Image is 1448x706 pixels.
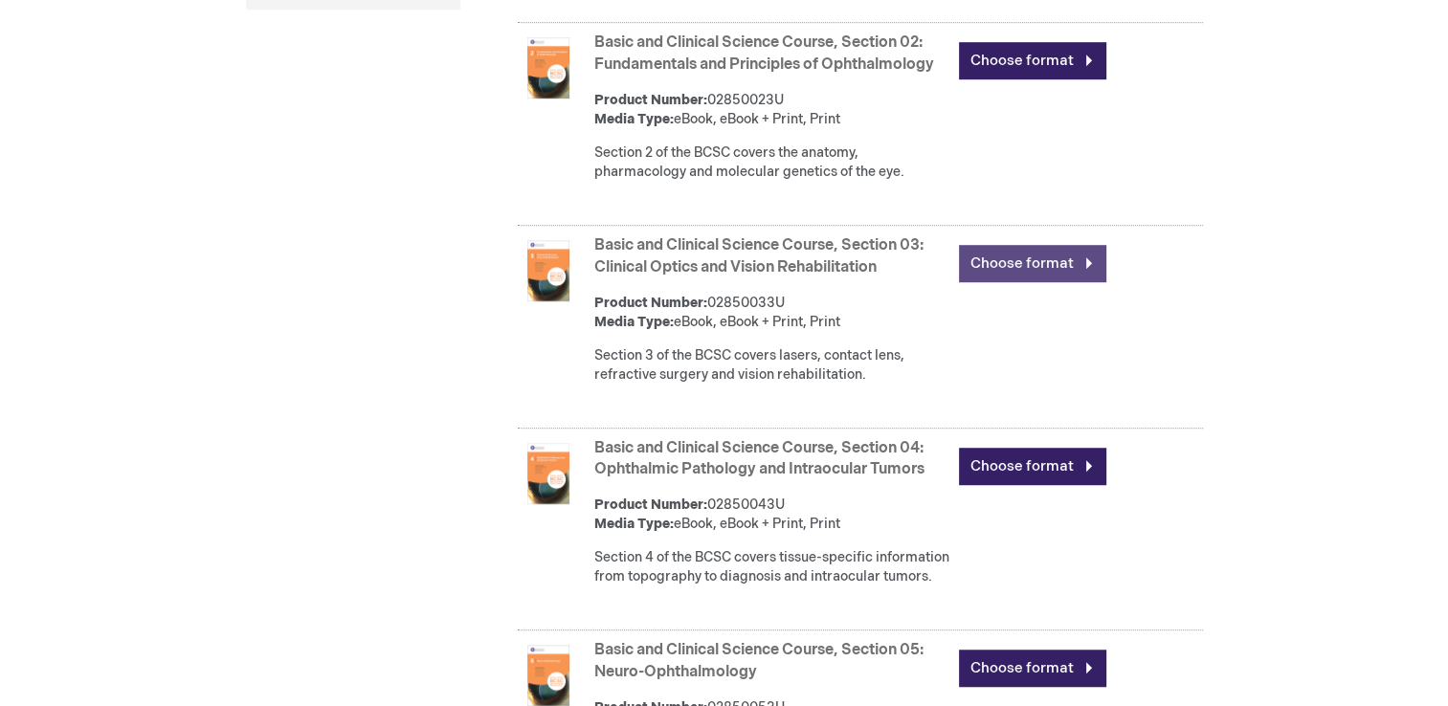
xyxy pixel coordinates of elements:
[959,42,1106,79] a: Choose format
[594,516,674,532] strong: Media Type:
[594,236,924,276] a: Basic and Clinical Science Course, Section 03: Clinical Optics and Vision Rehabilitation
[594,314,674,330] strong: Media Type:
[518,240,579,301] img: Basic and Clinical Science Course, Section 03: Clinical Optics and Vision Rehabilitation
[594,641,924,681] a: Basic and Clinical Science Course, Section 05: Neuro-Ophthalmology
[594,439,924,479] a: Basic and Clinical Science Course, Section 04: Ophthalmic Pathology and Intraocular Tumors
[518,37,579,99] img: Basic and Clinical Science Course, Section 02: Fundamentals and Principles of Ophthalmology
[518,645,579,706] img: Basic and Clinical Science Course, Section 05: Neuro-Ophthalmology
[594,33,934,74] a: Basic and Clinical Science Course, Section 02: Fundamentals and Principles of Ophthalmology
[594,91,949,129] div: 02850023U eBook, eBook + Print, Print
[594,346,949,385] div: Section 3 of the BCSC covers lasers, contact lens, refractive surgery and vision rehabilitation.
[594,143,949,182] div: Section 2 of the BCSC covers the anatomy, pharmacology and molecular genetics of the eye.
[594,294,949,332] div: 02850033U eBook, eBook + Print, Print
[594,111,674,127] strong: Media Type:
[518,443,579,504] img: Basic and Clinical Science Course, Section 04: Ophthalmic Pathology and Intraocular Tumors
[594,496,949,534] div: 02850043U eBook, eBook + Print, Print
[594,548,949,586] div: Section 4 of the BCSC covers tissue-specific information from topography to diagnosis and intraoc...
[959,448,1106,485] a: Choose format
[594,92,707,108] strong: Product Number:
[594,295,707,311] strong: Product Number:
[594,496,707,513] strong: Product Number:
[959,650,1106,687] a: Choose format
[959,245,1106,282] a: Choose format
